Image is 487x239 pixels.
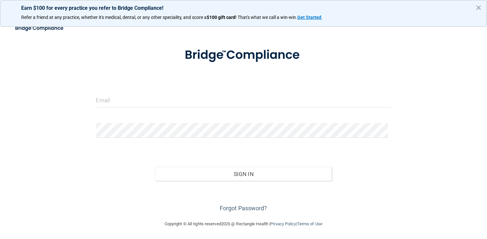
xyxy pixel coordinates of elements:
[21,15,207,20] span: Refer a friend at any practice, whether it's medical, dental, or any other speciality, and score a
[220,205,267,212] a: Forgot Password?
[235,15,297,20] span: ! That's what we call a win-win.
[172,39,315,71] img: bridge_compliance_login_screen.278c3ca4.svg
[454,197,479,221] iframe: Drift Widget Chat Controller
[10,22,70,35] img: bridge_compliance_login_screen.278c3ca4.svg
[96,93,391,107] input: Email
[476,2,482,13] button: Close
[270,221,296,226] a: Privacy Policy
[155,167,332,181] button: Sign In
[297,15,322,20] a: Get Started
[297,221,322,226] a: Terms of Use
[21,5,466,11] p: Earn $100 for every practice you refer to Bridge Compliance!
[125,214,362,234] div: Copyright © All rights reserved 2025 @ Rectangle Health | |
[297,15,321,20] strong: Get Started
[207,15,235,20] strong: $100 gift card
